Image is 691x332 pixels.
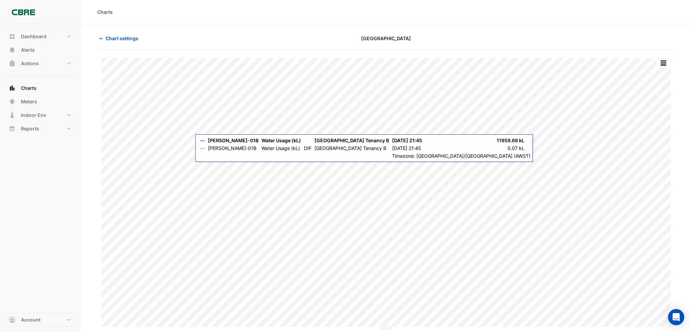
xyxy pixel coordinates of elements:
img: Company Logo [8,5,38,19]
button: Indoor Env [5,108,76,122]
app-icon: Dashboard [9,33,16,40]
button: More Options [657,59,670,67]
button: Chart settings [97,32,143,44]
button: Meters [5,95,76,108]
app-icon: Alerts [9,47,16,53]
button: Actions [5,57,76,70]
span: Dashboard [21,33,47,40]
span: Account [21,316,40,323]
button: Reports [5,122,76,135]
button: Account [5,313,76,327]
app-icon: Actions [9,60,16,67]
app-icon: Meters [9,98,16,105]
app-icon: Indoor Env [9,112,16,119]
div: Open Intercom Messenger [668,309,684,325]
button: Alerts [5,43,76,57]
app-icon: Charts [9,85,16,92]
span: Charts [21,85,36,92]
button: Charts [5,81,76,95]
span: Meters [21,98,37,105]
span: Actions [21,60,39,67]
span: Alerts [21,47,35,53]
div: Charts [97,8,113,16]
span: [GEOGRAPHIC_DATA] [361,35,411,42]
span: Reports [21,125,39,132]
span: Chart settings [106,35,138,42]
span: Indoor Env [21,112,46,119]
button: Dashboard [5,30,76,43]
app-icon: Reports [9,125,16,132]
